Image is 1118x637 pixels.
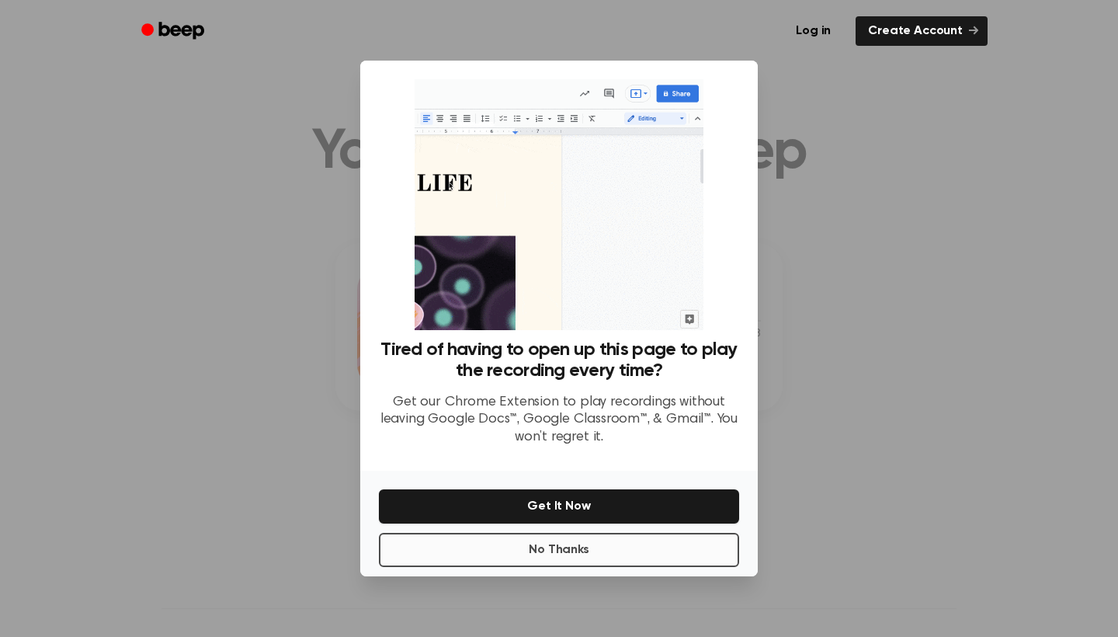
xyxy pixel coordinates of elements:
[379,339,739,381] h3: Tired of having to open up this page to play the recording every time?
[379,394,739,447] p: Get our Chrome Extension to play recordings without leaving Google Docs™, Google Classroom™, & Gm...
[415,79,703,330] img: Beep extension in action
[379,489,739,524] button: Get It Now
[130,16,218,47] a: Beep
[379,533,739,567] button: No Thanks
[856,16,988,46] a: Create Account
[780,13,846,49] a: Log in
